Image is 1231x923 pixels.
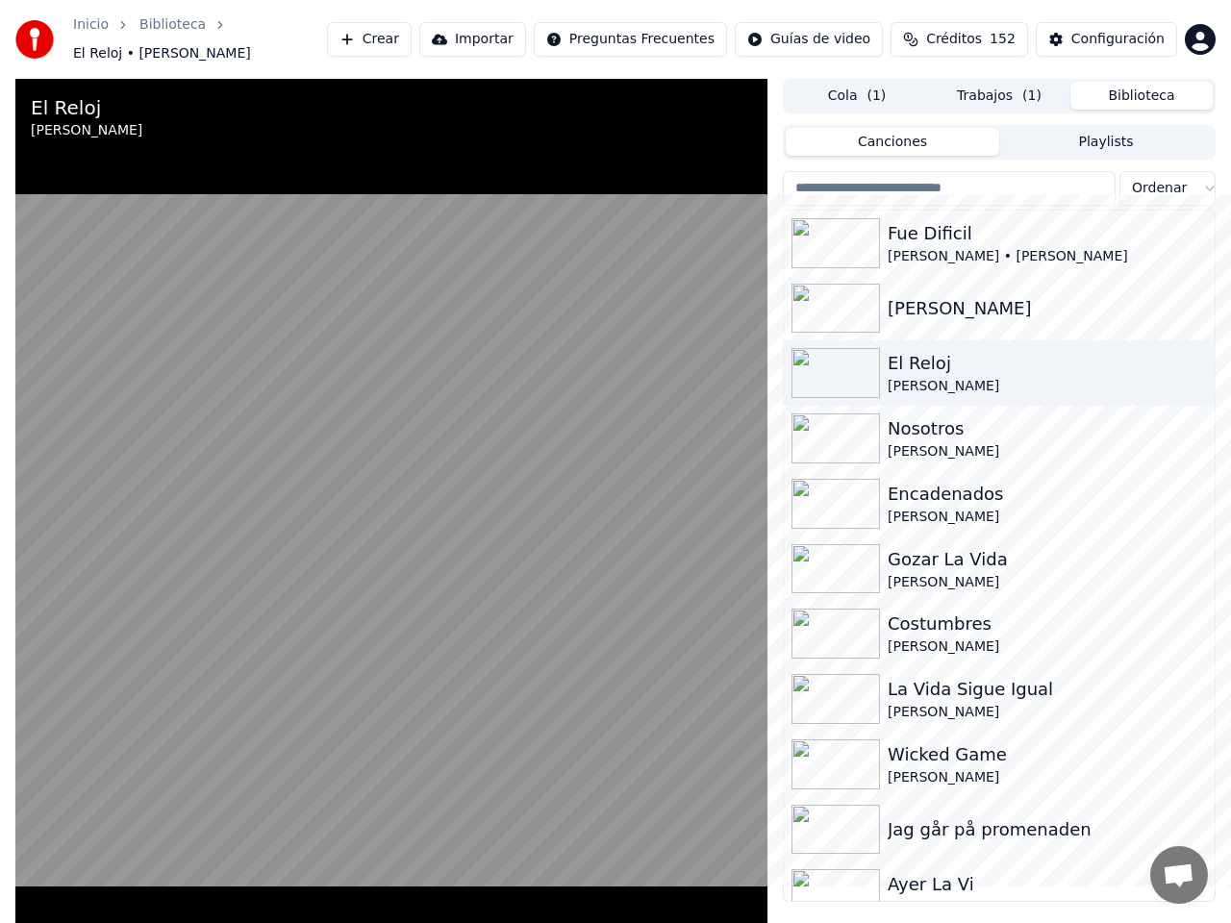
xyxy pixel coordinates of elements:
button: Importar [419,22,526,57]
div: La Vida Sigue Igual [888,676,1207,703]
img: youka [15,20,54,59]
div: [PERSON_NAME] [888,508,1207,527]
div: Wicked Game [888,741,1207,768]
div: Configuración [1071,30,1165,49]
span: 152 [990,30,1016,49]
button: Cola [786,82,928,110]
span: El Reloj • [PERSON_NAME] [73,44,251,63]
div: [PERSON_NAME] [888,637,1207,657]
button: Guías de video [735,22,883,57]
button: Canciones [786,128,999,156]
button: Playlists [999,128,1213,156]
div: [PERSON_NAME] • [PERSON_NAME] [888,247,1207,266]
button: Biblioteca [1070,82,1213,110]
div: [PERSON_NAME] [31,121,142,140]
div: El Reloj [888,350,1207,377]
div: [PERSON_NAME] [888,703,1207,722]
div: [PERSON_NAME] [888,295,1207,322]
nav: breadcrumb [73,15,327,63]
button: Preguntas Frecuentes [534,22,727,57]
div: Costumbres [888,611,1207,637]
div: Öppna chatt [1150,846,1208,904]
a: Inicio [73,15,109,35]
div: [PERSON_NAME] [888,768,1207,787]
button: Configuración [1036,22,1177,57]
span: ( 1 ) [867,87,886,106]
div: Fue Dificil [888,220,1207,247]
div: Ayer La Vi [888,871,1207,898]
button: Créditos152 [891,22,1028,57]
div: Los rambler [888,898,1207,917]
div: [PERSON_NAME] [888,573,1207,592]
span: Créditos [926,30,982,49]
span: ( 1 ) [1022,87,1042,106]
div: Encadenados [888,481,1207,508]
div: [PERSON_NAME] [888,442,1207,461]
div: Gozar La Vida [888,546,1207,573]
span: Ordenar [1132,179,1187,198]
div: Jag går på promenaden [888,816,1207,843]
button: Trabajos [928,82,1070,110]
a: Biblioteca [139,15,206,35]
div: [PERSON_NAME] [888,377,1207,396]
div: Nosotros [888,415,1207,442]
button: Crear [327,22,412,57]
div: El Reloj [31,94,142,121]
